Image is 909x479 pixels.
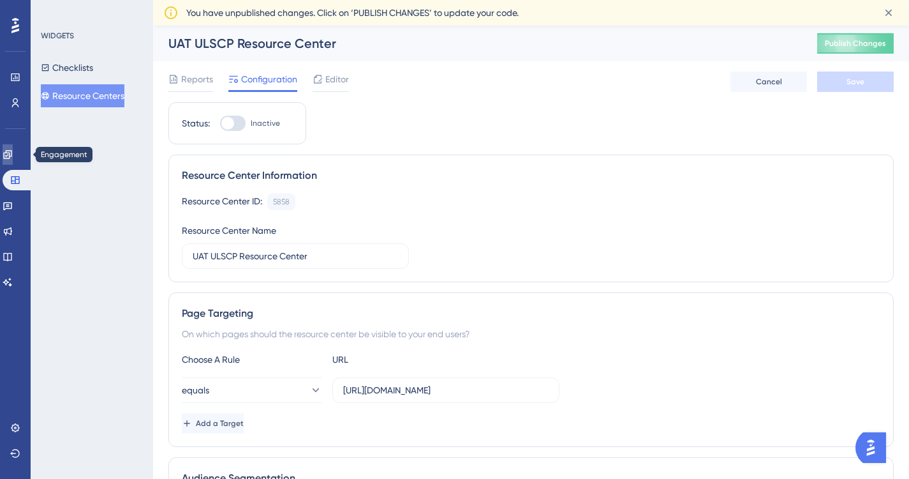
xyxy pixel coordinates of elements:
[756,77,782,87] span: Cancel
[41,31,74,41] div: WIDGETS
[193,249,398,263] input: Type your Resource Center name
[325,72,349,87] span: Editor
[855,429,894,467] iframe: UserGuiding AI Assistant Launcher
[182,383,209,398] span: equals
[182,352,322,367] div: Choose A Rule
[343,383,549,397] input: yourwebsite.com/path
[168,34,785,52] div: UAT ULSCP Resource Center
[182,377,322,403] button: equals
[182,326,880,342] div: On which pages should the resource center be visible to your end users?
[817,72,894,92] button: Save
[730,72,807,92] button: Cancel
[825,38,886,49] span: Publish Changes
[273,197,290,207] div: 5858
[817,33,894,54] button: Publish Changes
[181,72,213,87] span: Reports
[182,306,880,321] div: Page Targeting
[182,116,210,131] div: Status:
[182,168,880,183] div: Resource Center Information
[196,418,244,429] span: Add a Target
[251,118,280,128] span: Inactive
[182,194,262,210] div: Resource Center ID:
[182,223,276,238] div: Resource Center Name
[241,72,297,87] span: Configuration
[182,413,244,434] button: Add a Target
[41,84,124,107] button: Resource Centers
[846,77,864,87] span: Save
[186,5,519,20] span: You have unpublished changes. Click on ‘PUBLISH CHANGES’ to update your code.
[332,352,473,367] div: URL
[41,56,93,79] button: Checklists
